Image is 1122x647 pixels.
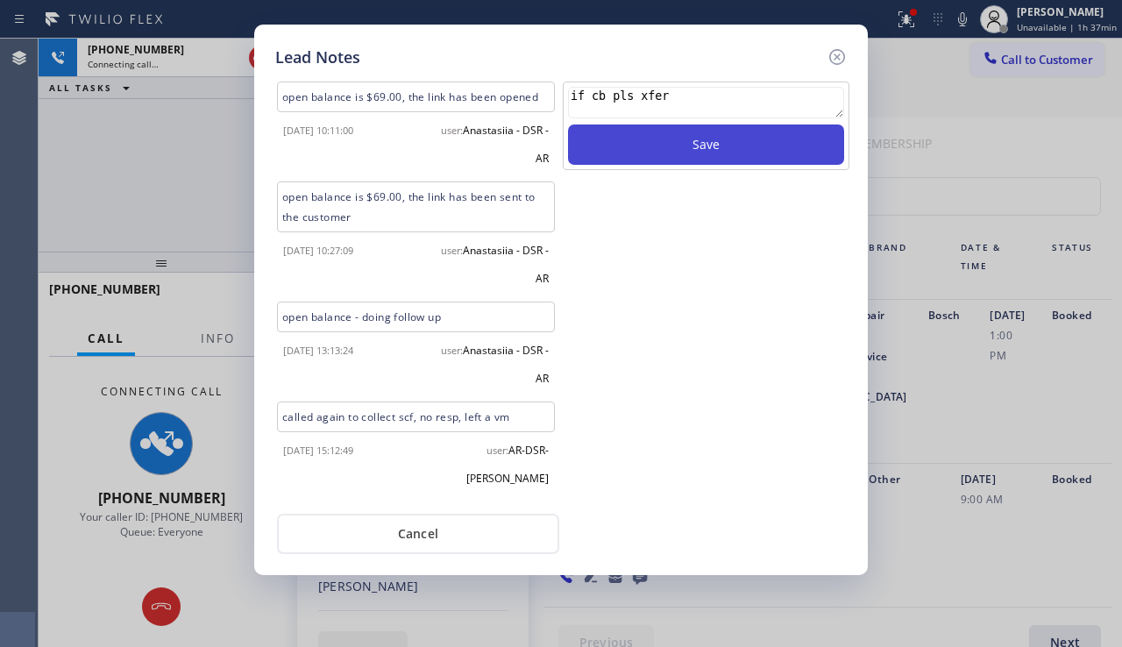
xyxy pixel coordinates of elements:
[486,444,508,457] span: user:
[277,82,555,112] div: open balance is $69.00, the link has been opened
[283,244,353,257] span: [DATE] 10:27:09
[441,244,463,257] span: user:
[441,344,463,357] span: user:
[277,181,555,232] div: open balance is $69.00, the link has been sent to the customer
[568,87,844,118] textarea: if cb pls xfer
[283,344,353,357] span: [DATE] 13:13:24
[283,124,353,137] span: [DATE] 10:11:00
[275,46,360,69] h5: Lead Notes
[277,302,555,332] div: open balance - doing follow up
[568,124,844,165] button: Save
[277,514,559,554] button: Cancel
[463,343,549,386] span: Anastasiia - DSR - AR
[463,243,549,286] span: Anastasiia - DSR - AR
[441,124,463,137] span: user:
[277,402,555,432] div: called again to collect scf, no resp, left a vm
[283,444,353,457] span: [DATE] 15:12:49
[463,123,549,166] span: Anastasiia - DSR - AR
